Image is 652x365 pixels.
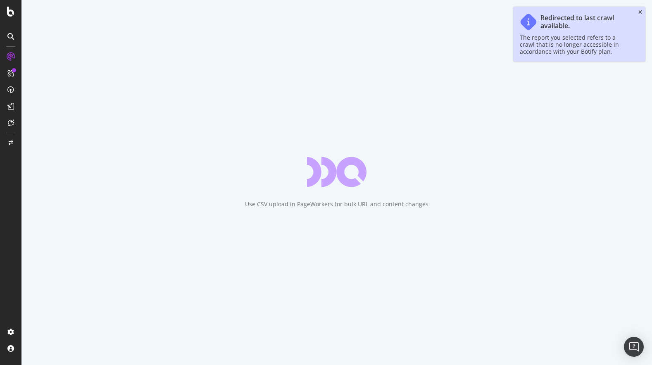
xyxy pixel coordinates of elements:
[624,337,644,357] div: Open Intercom Messenger
[307,157,366,187] div: animation
[245,200,428,208] div: Use CSV upload in PageWorkers for bulk URL and content changes
[638,10,642,15] div: close toast
[520,34,631,55] div: The report you selected refers to a crawl that is no longer accessible in accordance with your Bo...
[540,14,631,30] div: Redirected to last crawl available.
